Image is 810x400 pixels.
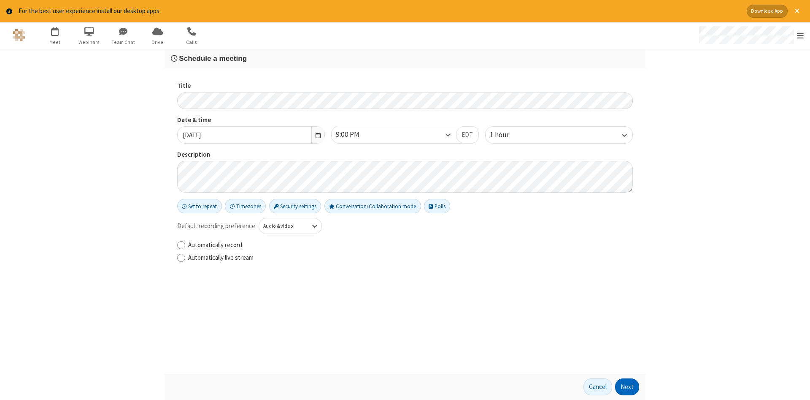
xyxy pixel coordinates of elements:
label: Description [177,150,633,160]
div: 1 hour [490,130,524,141]
button: EDT [456,126,478,143]
div: Open menu [691,22,810,48]
div: 9:00 PM [336,129,374,140]
div: Audio & video [263,223,303,230]
button: Logo [3,22,35,48]
span: Drive [142,38,173,46]
button: Polls [424,199,450,213]
label: Automatically live stream [188,253,633,263]
label: Automatically record [188,240,633,250]
button: Download App [747,5,788,18]
label: Date & time [177,115,325,125]
span: Default recording preference [177,221,255,231]
span: Webinars [73,38,105,46]
span: Schedule a meeting [179,54,247,63]
button: Set to repeat [177,199,222,213]
button: Timezones [225,199,266,213]
span: Calls [176,38,208,46]
button: Cancel [583,378,612,395]
button: Next [615,378,639,395]
img: QA Selenium DO NOT DELETE OR CHANGE [13,29,25,41]
button: Close alert [791,5,804,18]
label: Title [177,81,633,91]
div: For the best user experience install our desktop apps. [19,6,740,16]
button: Conversation/Collaboration mode [324,199,421,213]
span: Meet [39,38,71,46]
span: Team Chat [108,38,139,46]
button: Security settings [269,199,321,213]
